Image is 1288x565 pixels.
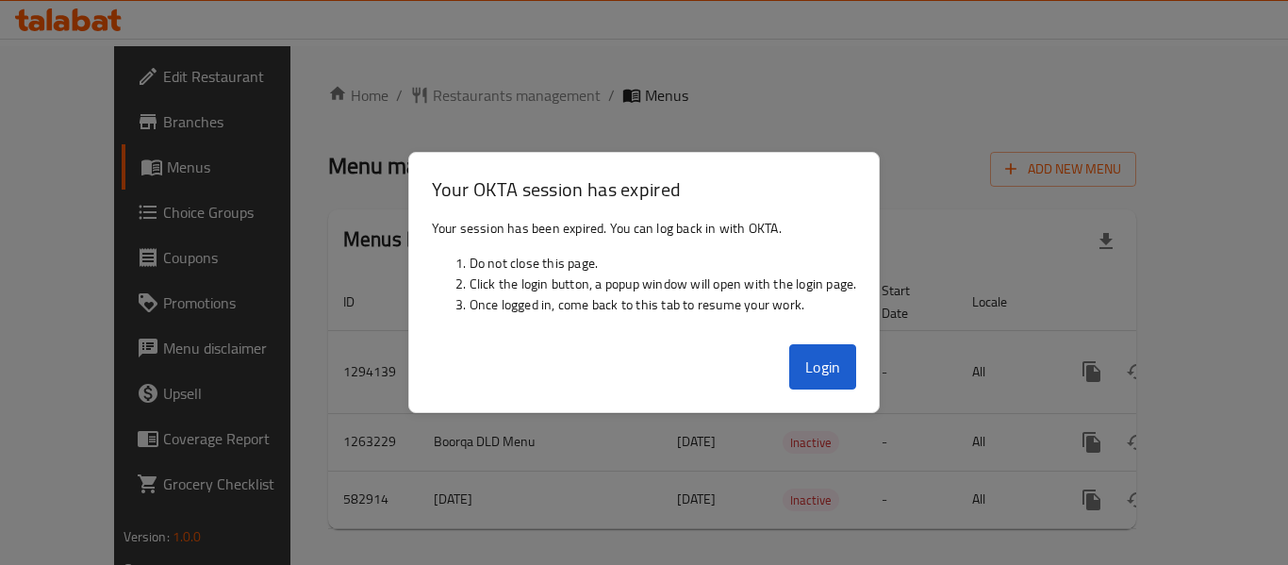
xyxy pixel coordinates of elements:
li: Do not close this page. [470,253,857,274]
button: Login [789,344,857,390]
h3: Your OKTA session has expired [432,175,857,203]
div: Your session has been expired. You can log back in with OKTA. [409,210,880,337]
li: Once logged in, come back to this tab to resume your work. [470,294,857,315]
li: Click the login button, a popup window will open with the login page. [470,274,857,294]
